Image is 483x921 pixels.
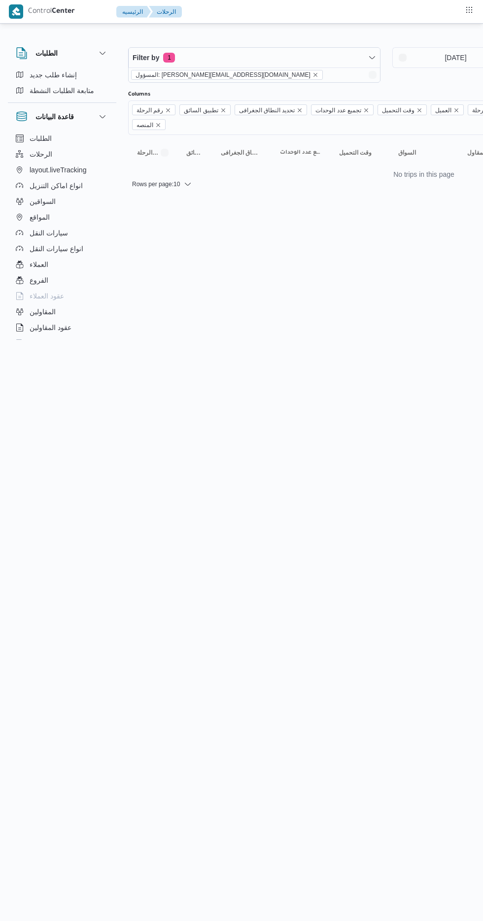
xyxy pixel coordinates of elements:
span: المسؤول: mohamed.zaki@illa.com.eg [131,70,323,80]
span: السواق [398,149,416,157]
span: المواقع [30,211,50,223]
span: تجميع عدد الوحدات [280,149,321,157]
button: اجهزة التليفون [12,335,112,351]
button: سيارات النقل [12,225,112,241]
button: Remove تحديد النطاق الجغرافى from selection in this group [297,107,303,113]
span: المنصه [137,120,153,131]
button: العملاء [12,257,112,272]
b: Center [52,8,75,16]
span: تجميع عدد الوحدات [311,104,374,115]
span: العميل [431,104,464,115]
button: رقم الرحلةSorted in descending order [133,145,172,161]
span: تحديد النطاق الجغرافى [239,105,295,116]
span: إنشاء طلب جديد [30,69,77,81]
button: انواع سيارات النقل [12,241,112,257]
button: Remove المنصه from selection in this group [155,122,161,128]
span: الرحلات [30,148,52,160]
img: X8yXhbKr1z7QwAAAABJRU5ErkJggg== [9,4,23,19]
span: رقم الرحلة; Sorted in descending order [137,149,159,157]
span: العميل [435,105,451,116]
span: المنصه [132,119,166,130]
label: Columns [128,91,150,99]
div: قاعدة البيانات [8,131,116,344]
button: عقود المقاولين [12,320,112,335]
button: الفروع [12,272,112,288]
span: تجميع عدد الوحدات [315,105,361,116]
button: Remove [367,69,379,81]
button: السواق [394,145,453,161]
button: عقود العملاء [12,288,112,304]
span: Rows per page : 10 [132,178,180,190]
button: Remove رقم الرحلة from selection in this group [165,107,171,113]
span: الطلبات [30,132,52,144]
span: 1 active filters [163,53,175,63]
button: تطبيق السائق [182,145,207,161]
h3: قاعدة البيانات [35,111,74,123]
button: Rows per page:10 [128,178,196,190]
span: المقاولين [30,306,56,318]
span: تطبيق السائق [184,105,218,116]
button: Remove تجميع عدد الوحدات from selection in this group [363,107,369,113]
span: وقت التحميل [339,149,372,157]
button: Remove وقت التحميل from selection in this group [416,107,422,113]
span: انواع اماكن التنزيل [30,180,83,192]
span: العملاء [30,259,48,270]
button: الرحلات [12,146,112,162]
span: layout.liveTracking [30,164,86,176]
span: اجهزة التليفون [30,337,70,349]
button: المواقع [12,209,112,225]
button: الطلبات [12,131,112,146]
button: Remove تطبيق السائق from selection in this group [220,107,226,113]
span: وقت التحميل [378,104,427,115]
span: Filter by [133,52,159,64]
button: إنشاء طلب جديد [12,67,112,83]
span: المسؤول: [PERSON_NAME][EMAIL_ADDRESS][DOMAIN_NAME] [136,70,310,79]
span: عقود المقاولين [30,322,71,333]
svg: Sorted in descending order [161,149,169,157]
button: تحديد النطاق الجغرافى [217,145,266,161]
button: الرئيسيه [116,6,151,18]
button: متابعة الطلبات النشطة [12,83,112,99]
button: وقت التحميل [335,145,384,161]
button: المقاولين [12,304,112,320]
span: تطبيق السائق [186,149,203,157]
span: رقم الرحلة [132,104,175,115]
button: السواقين [12,194,112,209]
span: السواقين [30,196,56,207]
button: remove selected entity [312,72,318,78]
button: قاعدة البيانات [16,111,108,123]
span: الفروع [30,274,48,286]
button: layout.liveTracking [12,162,112,178]
span: متابعة الطلبات النشطة [30,85,94,97]
span: تطبيق السائق [179,104,230,115]
span: سيارات النقل [30,227,68,239]
span: تحديد النطاق الجغرافى [221,149,262,157]
span: تحديد النطاق الجغرافى [235,104,308,115]
button: Remove العميل from selection in this group [453,107,459,113]
div: الطلبات [8,67,116,102]
span: انواع سيارات النقل [30,243,83,255]
button: الرحلات [149,6,182,18]
span: عقود العملاء [30,290,64,302]
button: انواع اماكن التنزيل [12,178,112,194]
span: وقت التحميل [382,105,414,116]
span: رقم الرحلة [137,105,163,116]
button: Filter by1 active filters [129,48,380,67]
button: الطلبات [16,47,108,59]
h3: الطلبات [35,47,58,59]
